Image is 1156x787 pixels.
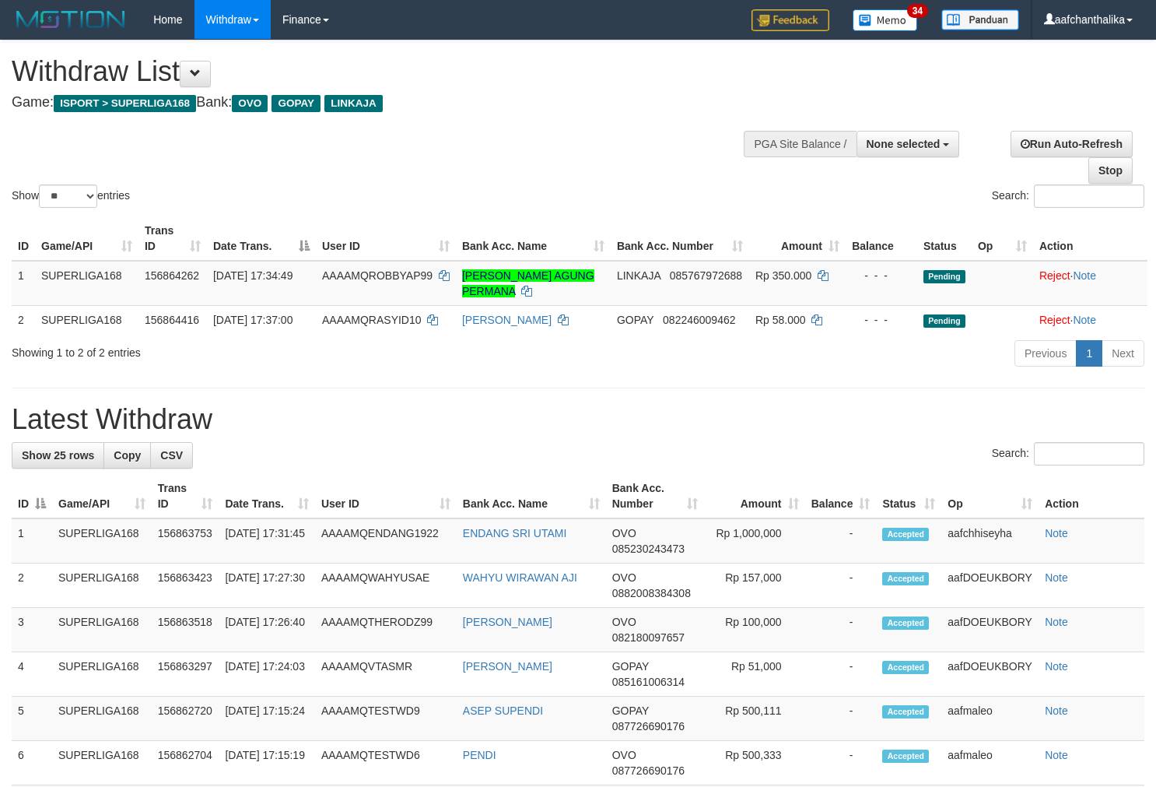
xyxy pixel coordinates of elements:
[882,661,929,674] span: Accepted
[917,216,972,261] th: Status
[457,474,606,518] th: Bank Acc. Name: activate to sort column ascending
[612,764,685,777] span: Copy 087726690176 to clipboard
[213,314,293,326] span: [DATE] 17:37:00
[12,608,52,652] td: 3
[612,587,691,599] span: Copy 0882008384308 to clipboard
[463,616,552,628] a: [PERSON_NAME]
[612,616,636,628] span: OVO
[1073,314,1096,326] a: Note
[322,269,433,282] span: AAAAMQROBBYAP99
[463,571,577,584] a: WAHYU WIRAWAN AJI
[52,697,152,741] td: SUPERLIGA168
[1014,340,1077,367] a: Previous
[612,660,649,673] span: GOPAY
[617,314,653,326] span: GOPAY
[805,608,877,652] td: -
[463,749,496,761] a: PENDI
[612,571,636,584] span: OVO
[852,268,911,283] div: - - -
[612,704,649,717] span: GOPAY
[12,741,52,785] td: 6
[213,269,293,282] span: [DATE] 17:34:49
[207,216,316,261] th: Date Trans.: activate to sort column descending
[12,8,130,31] img: MOTION_logo.png
[856,131,960,157] button: None selected
[315,608,457,652] td: AAAAMQTHERODZ99
[12,697,52,741] td: 5
[150,442,193,469] a: CSV
[219,741,314,785] td: [DATE] 17:15:19
[612,676,685,688] span: Copy 085161006314 to clipboard
[232,95,268,112] span: OVO
[322,314,422,326] span: AAAAMQRASYID10
[923,314,965,328] span: Pending
[1102,340,1144,367] a: Next
[1033,305,1147,334] td: ·
[882,528,929,541] span: Accepted
[1034,442,1144,466] input: Search:
[846,216,917,261] th: Balance
[941,608,1039,652] td: aafDOEUKBORY
[1039,314,1070,326] a: Reject
[882,705,929,718] span: Accepted
[315,474,457,518] th: User ID: activate to sort column ascending
[138,216,207,261] th: Trans ID: activate to sort column ascending
[1088,157,1133,184] a: Stop
[867,138,941,150] span: None selected
[617,269,660,282] span: LINKAJA
[941,697,1039,741] td: aafmaleo
[1045,704,1068,717] a: Note
[103,442,151,469] a: Copy
[39,184,97,208] select: Showentries
[1039,474,1144,518] th: Action
[35,216,138,261] th: Game/API: activate to sort column ascending
[219,608,314,652] td: [DATE] 17:26:40
[52,652,152,697] td: SUPERLIGA168
[1076,340,1102,367] a: 1
[805,697,877,741] td: -
[704,652,804,697] td: Rp 51,000
[1033,261,1147,306] td: ·
[219,474,314,518] th: Date Trans.: activate to sort column ascending
[152,518,219,564] td: 156863753
[315,518,457,564] td: AAAAMQENDANG1922
[882,750,929,763] span: Accepted
[612,527,636,539] span: OVO
[52,564,152,608] td: SUPERLIGA168
[992,184,1144,208] label: Search:
[160,449,183,462] span: CSV
[152,564,219,608] td: 156863423
[751,9,829,31] img: Feedback.jpg
[704,564,804,608] td: Rp 157,000
[315,564,457,608] td: AAAAMQWAHYUSAE
[805,741,877,785] td: -
[12,305,35,334] td: 2
[1039,269,1070,282] a: Reject
[22,449,94,462] span: Show 25 rows
[941,9,1019,30] img: panduan.png
[315,697,457,741] td: AAAAMQTESTWD9
[12,442,104,469] a: Show 25 rows
[35,305,138,334] td: SUPERLIGA168
[462,314,552,326] a: [PERSON_NAME]
[12,216,35,261] th: ID
[12,339,470,360] div: Showing 1 to 2 of 2 entries
[612,543,685,555] span: Copy 085230243473 to clipboard
[152,608,219,652] td: 156863518
[941,652,1039,697] td: aafDOEUKBORY
[456,216,611,261] th: Bank Acc. Name: activate to sort column ascending
[663,314,735,326] span: Copy 082246009462 to clipboard
[152,697,219,741] td: 156862720
[35,261,138,306] td: SUPERLIGA168
[12,404,1144,435] h1: Latest Withdraw
[941,474,1039,518] th: Op: activate to sort column ascending
[152,474,219,518] th: Trans ID: activate to sort column ascending
[1045,527,1068,539] a: Note
[704,741,804,785] td: Rp 500,333
[1045,616,1068,628] a: Note
[52,518,152,564] td: SUPERLIGA168
[704,474,804,518] th: Amount: activate to sort column ascending
[612,720,685,733] span: Copy 087726690176 to clipboard
[12,564,52,608] td: 2
[755,269,811,282] span: Rp 350.000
